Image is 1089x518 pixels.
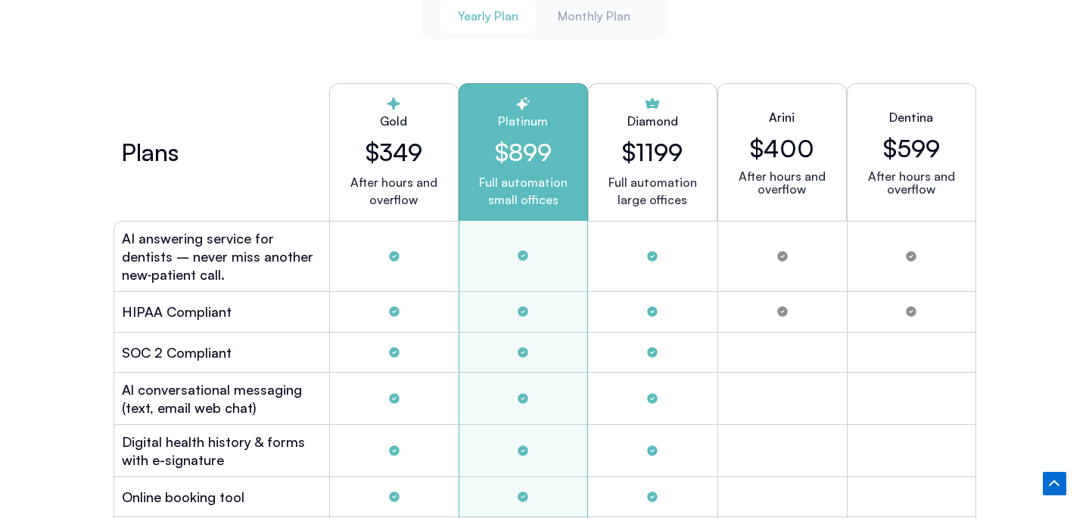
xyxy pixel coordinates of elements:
[558,8,630,24] span: Monthly Plan
[342,174,446,209] p: After hours and overflow
[471,138,575,166] h2: $899
[122,433,322,469] h2: Digital health history & forms with e-signature
[122,302,232,321] h2: HIPAA Compliant
[883,134,940,163] h2: $599
[627,112,678,130] h2: Diamond
[122,229,322,284] h2: AI answering service for dentists – never miss another new‑patient call.
[122,343,232,361] h2: SOC 2 Compliant
[769,108,795,126] h2: Arini
[458,8,518,24] span: Yearly Plan
[342,112,446,130] h2: Gold
[121,143,179,161] h2: Plans
[122,488,244,506] h2: Online booking tool
[342,138,446,166] h2: $349
[471,174,575,209] p: Full automation small offices
[471,112,575,130] h2: Platinum
[622,138,683,166] h2: $1199
[750,134,814,163] h2: $400
[608,174,697,209] p: Full automation large offices
[860,170,963,196] p: After hours and overflow
[889,108,933,126] h2: Dentina
[730,170,834,196] p: After hours and overflow
[122,380,322,417] h2: Al conversational messaging (text, email web chat)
